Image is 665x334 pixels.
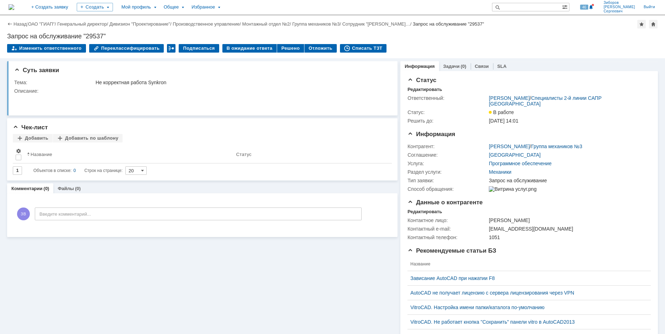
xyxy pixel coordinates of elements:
[75,186,81,191] div: (0)
[407,161,487,166] div: Услуга:
[407,77,436,83] span: Статус
[604,9,635,14] span: Сергеевич
[413,21,484,27] div: Запрос на обслуживание "29537"
[407,209,442,215] div: Редактировать
[407,109,487,115] div: Статус:
[489,95,601,107] a: Специалисты 2-й линии САПР [GEOGRAPHIC_DATA]
[407,144,487,149] div: Контрагент:
[443,64,460,69] a: Задачи
[407,199,483,206] span: Данные о контрагенте
[475,64,489,69] a: Связи
[489,152,541,158] a: [GEOGRAPHIC_DATA]
[242,21,292,27] div: /
[461,64,466,69] div: (0)
[292,21,340,27] a: Группа механиков №3
[33,166,123,175] i: Строк на странице:
[407,235,487,240] div: Контактный телефон:
[410,275,642,281] a: Зависание AutoCAD при нажатии F8
[7,33,658,40] div: Запрос на обслуживание "29537"
[407,257,645,271] th: Название
[407,118,487,124] div: Решить до:
[407,217,487,223] div: Контактное лицо:
[489,95,647,107] div: /
[17,208,30,220] span: ЗВ
[489,178,647,183] div: Запрос на обслуживание
[14,67,59,74] span: Суть заявки
[13,21,27,27] a: Назад
[44,186,49,191] div: (0)
[9,4,14,10] img: logo
[489,95,530,101] a: [PERSON_NAME]
[109,21,170,27] a: Дивизион "Проектирование"
[497,64,507,69] a: SLA
[242,21,290,27] a: Монтажный отдел №2
[173,21,239,27] a: Производственное управление
[604,1,635,5] span: Зиборов
[57,21,109,27] div: /
[342,21,410,27] a: Сотрудник "[PERSON_NAME]…
[407,169,487,175] div: Раздел услуги:
[9,4,14,10] a: Перейти на домашнюю страницу
[13,124,48,131] span: Чек-лист
[410,290,642,296] a: AutoCAD не получает лицензию с сервера лицензирования через VPN
[173,21,242,27] div: /
[637,20,646,28] div: Добавить в избранное
[57,21,107,27] a: Генеральный директор
[77,3,113,11] div: Создать
[11,186,43,191] a: Комментарии
[292,21,342,27] div: /
[407,226,487,232] div: Контактный e-mail:
[531,144,582,149] a: Группа механиков №3
[16,148,21,154] span: Настройки
[489,144,582,149] div: /
[407,87,442,92] div: Редактировать
[489,144,530,149] a: [PERSON_NAME]
[233,145,386,163] th: Статус
[580,5,588,10] span: 46
[342,21,413,27] div: /
[649,20,658,28] div: Сделать домашней страницей
[33,168,71,173] span: Объектов в списке:
[96,80,387,85] div: Не корректная работа Synkron
[489,169,511,175] a: Механики
[14,88,388,94] div: Описание:
[167,44,175,53] div: Работа с массовостью
[489,235,647,240] div: 1051
[74,166,76,175] div: 0
[410,319,642,325] a: VitroCAD. Не работает кнопка "Сохранить" панели vitro в AutoCAD2013
[489,226,647,232] div: [EMAIL_ADDRESS][DOMAIN_NAME]
[489,186,536,192] img: Витрина услуг.png
[24,145,233,163] th: Название
[27,21,28,26] div: |
[31,152,52,157] div: Название
[562,3,569,10] span: Расширенный поиск
[236,152,252,157] div: Статус
[407,186,487,192] div: Способ обращения:
[410,305,642,310] a: VitroCAD. Настройка имени папки/каталога по-умолчанию
[28,21,58,27] div: /
[407,95,487,101] div: Ответственный:
[407,131,455,138] span: Информация
[489,118,518,124] span: [DATE] 14:01
[489,109,514,115] span: В работе
[489,217,647,223] div: [PERSON_NAME]
[58,186,74,191] a: Файлы
[109,21,173,27] div: /
[407,247,496,254] span: Рекомендуемые статьи БЗ
[14,80,94,85] div: Тема:
[489,161,552,166] a: Программное обеспечение
[405,64,434,69] a: Информация
[407,178,487,183] div: Тип заявки:
[28,21,55,27] a: ОАО "ГИАП"
[407,152,487,158] div: Соглашение:
[604,5,635,9] span: [PERSON_NAME]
